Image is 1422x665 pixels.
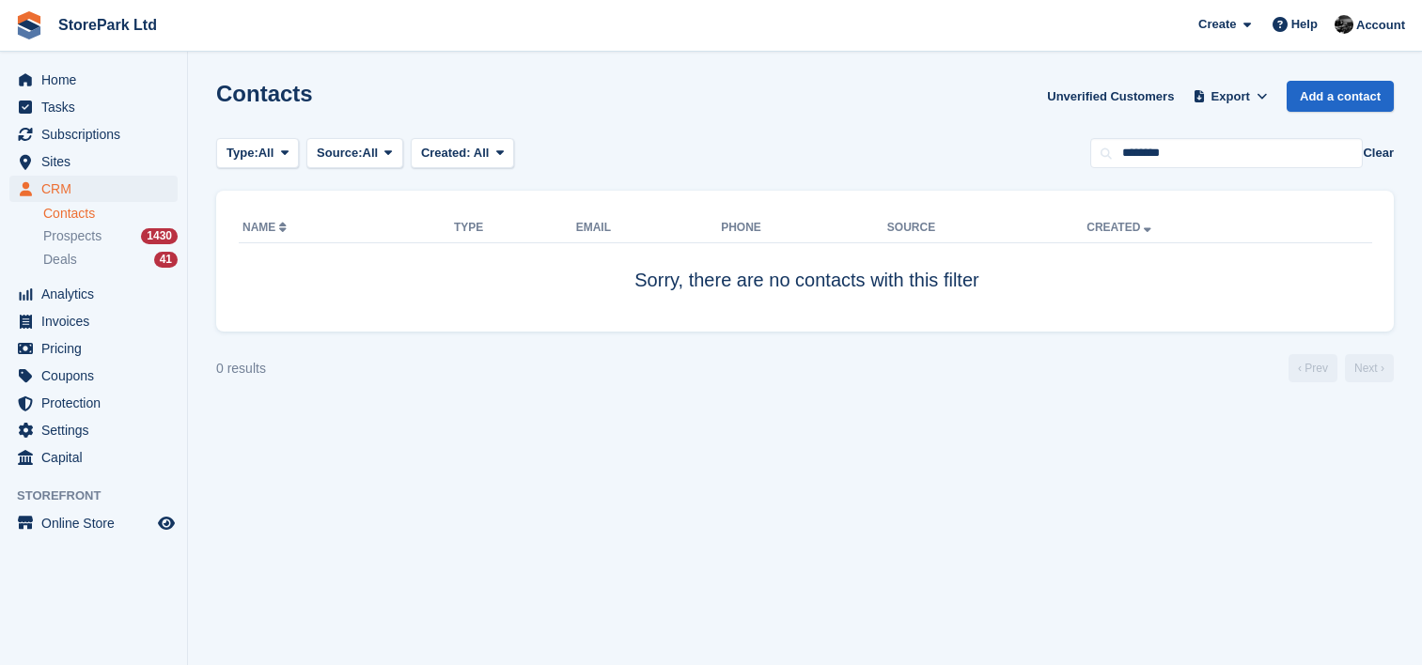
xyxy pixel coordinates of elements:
span: Prospects [43,227,102,245]
nav: Page [1285,354,1398,382]
a: menu [9,390,178,416]
span: Help [1291,15,1318,34]
span: Home [41,67,154,93]
h1: Contacts [216,81,313,106]
span: Invoices [41,308,154,334]
button: Clear [1363,144,1394,162]
button: Export [1189,81,1272,112]
a: Prospects 1430 [43,226,178,246]
a: Next [1345,354,1394,382]
a: StorePark Ltd [51,9,164,40]
a: menu [9,94,178,120]
span: Storefront [17,487,187,505]
a: menu [9,417,178,443]
a: Previous [1289,354,1337,382]
th: Source [887,213,1086,243]
a: menu [9,121,178,147]
span: Online Store [41,510,154,536]
span: Sorry, there are no contacts with this filter [634,270,978,290]
span: Type: [227,144,258,162]
span: Settings [41,417,154,443]
a: menu [9,176,178,202]
span: Deals [43,251,77,269]
a: menu [9,510,178,536]
a: menu [9,281,178,307]
a: Add a contact [1287,81,1394,112]
span: Subscriptions [41,121,154,147]
span: Tasks [41,94,154,120]
a: Name [242,221,290,234]
a: Preview store [155,512,178,534]
a: menu [9,67,178,93]
a: Unverified Customers [1039,81,1181,112]
a: Contacts [43,205,178,223]
span: All [258,144,274,162]
span: CRM [41,176,154,202]
span: All [474,146,490,160]
span: All [363,144,379,162]
span: Account [1356,16,1405,35]
a: menu [9,148,178,175]
button: Source: All [306,138,403,169]
th: Type [454,213,576,243]
span: Export [1211,87,1250,106]
th: Email [576,213,722,243]
a: menu [9,363,178,389]
span: Coupons [41,363,154,389]
span: Sites [41,148,154,175]
button: Type: All [216,138,299,169]
a: menu [9,308,178,334]
span: Capital [41,444,154,471]
div: 0 results [216,359,266,379]
span: Created: [421,146,471,160]
span: Source: [317,144,362,162]
div: 41 [154,252,178,268]
div: 1430 [141,228,178,244]
span: Protection [41,390,154,416]
th: Phone [721,213,887,243]
span: Analytics [41,281,154,307]
img: Ryan Mulcahy [1335,15,1353,34]
span: Create [1198,15,1236,34]
button: Created: All [411,138,514,169]
a: menu [9,444,178,471]
a: menu [9,335,178,362]
a: Created [1086,221,1155,234]
a: Deals 41 [43,250,178,270]
img: stora-icon-8386f47178a22dfd0bd8f6a31ec36ba5ce8667c1dd55bd0f319d3a0aa187defe.svg [15,11,43,39]
span: Pricing [41,335,154,362]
